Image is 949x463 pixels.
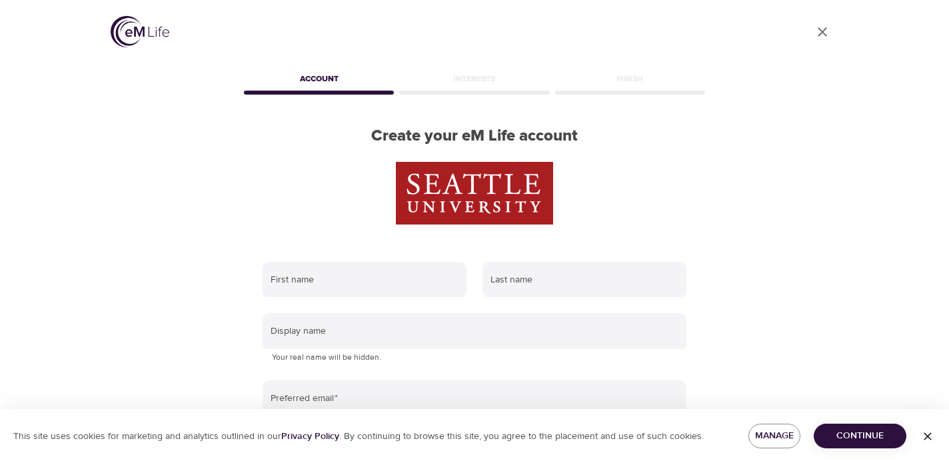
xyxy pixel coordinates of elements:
[759,428,790,444] span: Manage
[111,16,169,47] img: logo
[396,162,553,225] img: Seattle%20U%20logo.png
[272,351,677,364] p: Your real name will be hidden.
[806,16,838,48] a: close
[241,127,708,146] h2: Create your eM Life account
[814,424,906,448] button: Continue
[748,424,800,448] button: Manage
[824,428,896,444] span: Continue
[281,430,339,442] a: Privacy Policy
